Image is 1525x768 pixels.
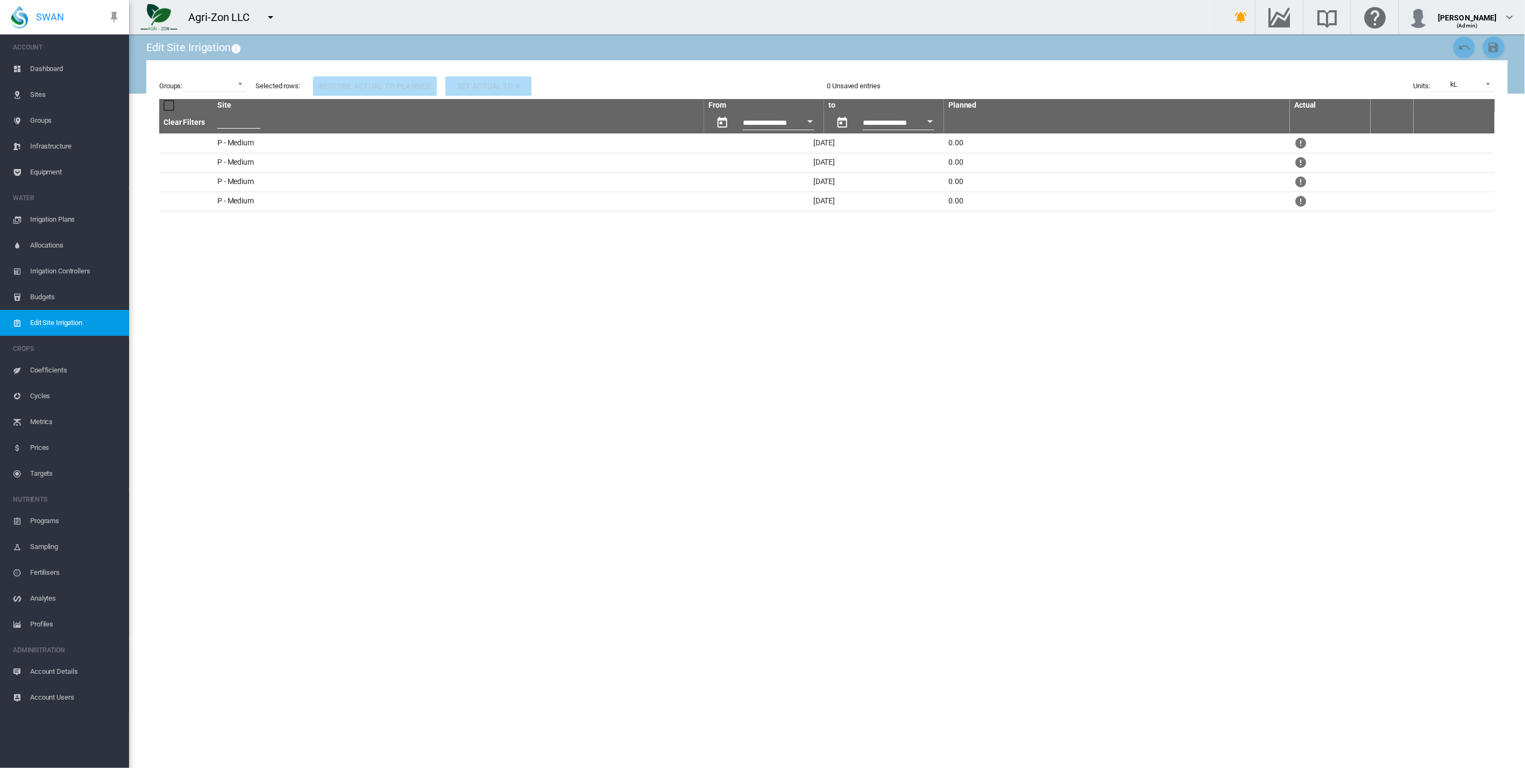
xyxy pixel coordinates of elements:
[30,159,120,185] span: Equipment
[159,81,182,91] label: Groups:
[30,133,120,159] span: Infrastructure
[948,177,1286,187] div: 0.00
[30,383,120,409] span: Cycles
[1294,156,1307,169] md-icon: More than one flow meters in site
[1314,11,1340,24] md-icon: Search the knowledge base
[1458,41,1471,54] md-icon: icon-undo
[1487,41,1500,54] md-icon: icon-content-save
[231,42,244,55] md-icon: This page allows for manual correction to flow records for sites that are setup for Planned Irrig...
[30,611,120,637] span: Profiles
[30,232,120,258] span: Allocations
[30,586,120,611] span: Analytes
[30,357,120,383] span: Coefficients
[13,39,120,56] span: ACCOUNT
[188,10,259,25] div: Agri-Zon LLC
[1457,23,1478,29] span: (Admin)
[1483,37,1505,58] button: Save Changes
[948,196,1286,207] div: 0.00
[445,76,531,96] button: Set actual to 0
[1362,11,1388,24] md-icon: Click here for help
[1453,37,1475,58] button: Cancel Changes
[11,6,28,29] img: SWAN-Landscape-Logo-Colour-drop.png
[704,99,824,112] th: From
[704,153,944,172] td: [DATE]
[920,112,940,131] button: Open calendar
[30,508,120,534] span: Programs
[800,112,820,131] button: Open calendar
[13,189,120,207] span: WATER
[30,108,120,133] span: Groups
[30,560,120,586] span: Fertilisers
[213,192,704,211] td: P - Medium
[1294,137,1307,150] md-icon: More than one flow meters in site
[30,207,120,232] span: Irrigation Plans
[832,112,853,133] button: md-calendar
[213,153,704,172] td: P - Medium
[1414,81,1430,91] label: Units:
[30,284,120,310] span: Budgets
[13,642,120,659] span: ADMINISTRATION
[1408,6,1429,28] img: profile.jpg
[948,157,1286,168] div: 0.00
[1450,80,1458,88] div: kL
[704,133,944,153] td: [DATE]
[712,112,733,133] button: md-calendar
[36,10,64,24] span: SWAN
[13,340,120,357] span: CROPS
[30,310,120,336] span: Edit Site Irrigation
[944,99,1290,112] th: Planned
[30,685,120,710] span: Account Users
[30,258,120,284] span: Irrigation Controllers
[164,118,205,126] a: Clear Filters
[264,11,277,24] md-icon: icon-menu-down
[30,534,120,560] span: Sampling
[948,138,1286,149] div: 0.00
[1230,6,1252,28] button: icon-bell-ring
[140,4,178,31] img: 7FicoSLW9yRjj7F2+0uvjPufP+ga39vogPu+G1+wvBtcm3fNv859aGr42DJ5pXiEAAAAAAAAAAAAAAAAAAAAAAAAAAAAAAAAA...
[1438,8,1497,19] div: [PERSON_NAME]
[704,172,944,192] td: [DATE]
[213,133,704,153] td: P - Medium
[704,192,944,211] td: [DATE]
[30,461,120,487] span: Targets
[824,99,944,112] th: to
[213,172,704,192] td: P - Medium
[827,81,881,91] div: 0 Unsaved entries
[1290,99,1371,112] th: Actual
[1266,11,1292,24] md-icon: Go to the Data Hub
[1294,195,1307,208] md-icon: More than one flow meters in site
[30,56,120,82] span: Dashboard
[260,6,281,28] button: icon-menu-down
[313,76,437,96] button: Restore actual to planned
[30,435,120,461] span: Prices
[13,491,120,508] span: NUTRIENTS
[1503,11,1516,24] md-icon: icon-chevron-down
[256,81,300,91] div: Selected rows:
[146,40,244,55] div: Edit Site Irrigation
[1235,11,1247,24] md-icon: icon-bell-ring
[108,11,120,24] md-icon: icon-pin
[213,99,704,112] th: Site
[30,409,120,435] span: Metrics
[1294,175,1307,188] md-icon: More than one flow meters in site
[30,659,120,685] span: Account Details
[30,82,120,108] span: Sites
